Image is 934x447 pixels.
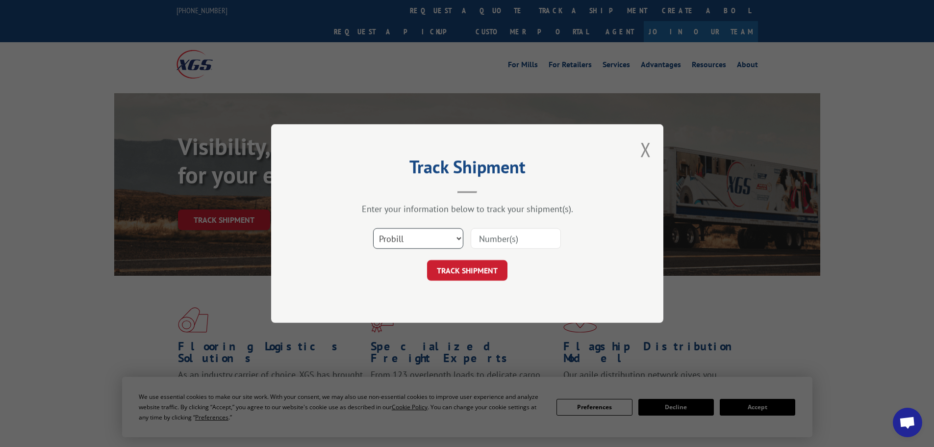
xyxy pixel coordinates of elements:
[471,228,561,249] input: Number(s)
[640,136,651,162] button: Close modal
[893,408,922,437] div: Open chat
[320,160,614,179] h2: Track Shipment
[320,203,614,214] div: Enter your information below to track your shipment(s).
[427,260,507,281] button: TRACK SHIPMENT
